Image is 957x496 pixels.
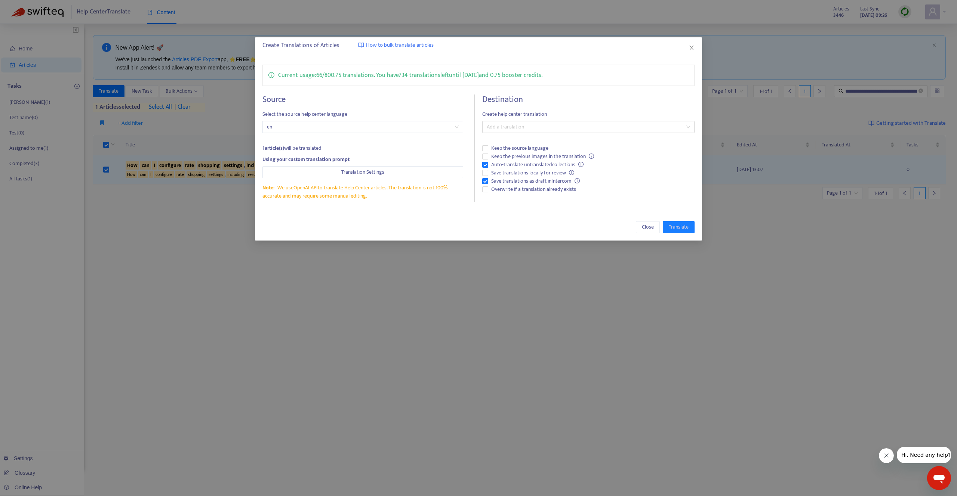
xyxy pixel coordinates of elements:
button: Close [687,44,696,52]
span: Translation Settings [341,168,384,176]
span: en [267,121,459,133]
span: Close [642,223,654,231]
span: Select the source help center language [262,110,463,118]
div: Create Translations of Articles [262,41,694,50]
span: info-circle [575,178,580,183]
span: Keep the source language [488,144,551,152]
div: will be translated [262,144,463,152]
span: close [689,45,695,51]
button: Translate [663,221,695,233]
h4: Destination [482,94,694,105]
span: info-circle [569,170,574,175]
img: image-link [358,42,364,48]
p: Current usage: 66 / 800.75 translations . You have 734 translations left until [DATE] and 0.75 bo... [278,71,542,80]
iframe: Close message [879,448,894,463]
span: Auto-translate untranslated collections [488,161,587,169]
span: Save translations as draft in Intercom [488,177,583,185]
button: Translation Settings [262,166,463,178]
button: Close [636,221,660,233]
span: How to bulk translate articles [366,41,434,50]
span: Overwrite if a translation already exists [488,185,579,193]
iframe: Message from company [897,447,951,463]
div: We use to translate Help Center articles. The translation is not 100% accurate and may require so... [262,184,463,200]
iframe: Button to launch messaging window [927,466,951,490]
span: Create help center translation [482,110,694,118]
span: Note: [262,183,274,192]
h4: Source [262,94,463,105]
span: info-circle [589,154,594,159]
strong: 1 article(s) [262,144,284,152]
a: OpenAI API [293,183,318,192]
span: Save translations locally for review [488,169,577,177]
a: How to bulk translate articles [358,41,434,50]
span: info-circle [268,71,274,78]
span: info-circle [578,162,584,167]
div: Using your custom translation prompt [262,155,463,164]
span: Keep the previous images in the translation [488,152,597,161]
